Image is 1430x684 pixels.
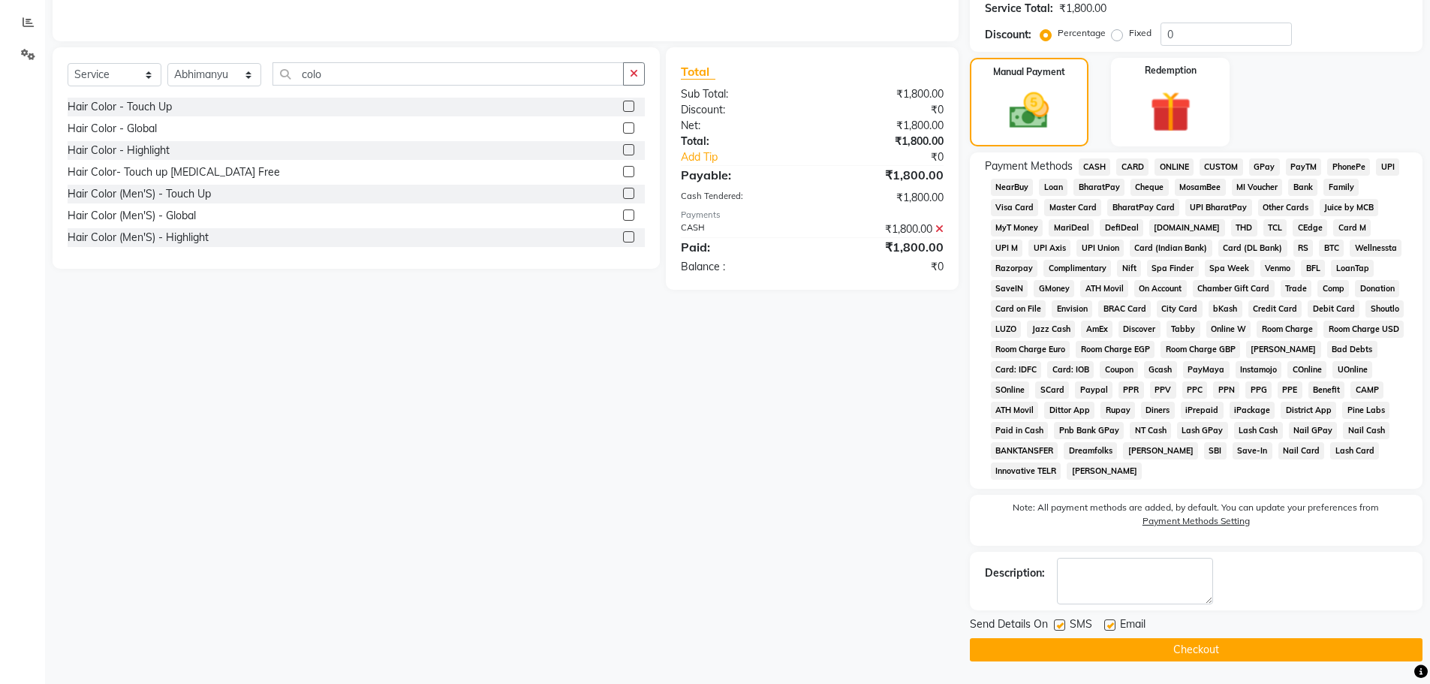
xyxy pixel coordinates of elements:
span: Family [1323,179,1359,196]
span: UOnline [1332,361,1372,378]
span: Paid in Cash [991,422,1049,439]
span: Lash GPay [1177,422,1228,439]
img: _cash.svg [997,88,1061,134]
div: Payable: [670,166,812,184]
span: ATH Movil [1080,280,1128,297]
span: Card: IOB [1047,361,1094,378]
span: On Account [1134,280,1187,297]
span: iPrepaid [1181,402,1224,419]
div: Total: [670,134,812,149]
span: PPG [1245,381,1272,399]
span: Innovative TELR [991,463,1061,480]
span: Card M [1333,219,1371,237]
span: Pine Labs [1342,402,1389,419]
span: bKash [1209,300,1242,318]
span: Lash Cash [1234,422,1283,439]
span: Envision [1052,300,1092,318]
span: Online W [1206,321,1251,338]
div: ₹1,800.00 [1059,1,1106,17]
span: Email [1120,616,1146,635]
span: BharatPay [1073,179,1124,196]
img: _gift.svg [1137,86,1204,137]
div: Net: [670,118,812,134]
span: Rupay [1100,402,1135,419]
span: Bank [1288,179,1317,196]
span: UPI Union [1076,240,1124,257]
span: CARD [1116,158,1149,176]
label: Manual Payment [993,65,1065,79]
input: Search or Scan [272,62,624,86]
span: SCard [1035,381,1069,399]
div: Hair Color - Global [68,121,157,137]
span: Save-In [1233,442,1272,460]
span: Chamber Gift Card [1193,280,1275,297]
span: PPR [1118,381,1144,399]
span: LUZO [991,321,1022,338]
div: Service Total: [985,1,1053,17]
span: Debit Card [1308,300,1359,318]
div: ₹1,800.00 [812,86,955,102]
span: Card on File [991,300,1046,318]
div: Discount: [670,102,812,118]
span: Room Charge USD [1323,321,1404,338]
span: City Card [1157,300,1203,318]
div: Paid: [670,238,812,256]
label: Percentage [1058,26,1106,40]
span: Gcash [1144,361,1177,378]
span: Total [681,64,715,80]
span: SaveIN [991,280,1028,297]
span: [DOMAIN_NAME] [1149,219,1225,237]
a: Add Tip [670,149,835,165]
button: Checkout [970,638,1422,661]
span: Room Charge GBP [1161,341,1240,358]
label: Payment Methods Setting [1142,514,1250,528]
span: [PERSON_NAME] [1246,341,1321,358]
span: RS [1293,240,1314,257]
span: UPI M [991,240,1023,257]
span: PPV [1150,381,1176,399]
span: Benefit [1308,381,1345,399]
div: CASH [670,221,812,237]
span: Razorpay [991,260,1038,277]
span: Wellnessta [1350,240,1401,257]
span: Loan [1039,179,1067,196]
span: UPI BharatPay [1185,199,1252,216]
span: SOnline [991,381,1030,399]
label: Note: All payment methods are added, by default. You can update your preferences from [985,501,1407,534]
span: NT Cash [1130,422,1171,439]
span: BharatPay Card [1107,199,1179,216]
span: CASH [1079,158,1111,176]
span: Nail GPay [1289,422,1338,439]
span: Spa Finder [1147,260,1199,277]
span: Complimentary [1043,260,1111,277]
span: Dreamfolks [1064,442,1117,460]
span: Tabby [1167,321,1200,338]
span: MyT Money [991,219,1043,237]
span: Pnb Bank GPay [1054,422,1124,439]
span: Coupon [1100,361,1138,378]
span: BRAC Card [1098,300,1151,318]
span: PPE [1278,381,1302,399]
span: CEdge [1293,219,1327,237]
div: Hair Color (Men'S) - Touch Up [68,186,211,202]
span: PPN [1213,381,1239,399]
div: Cash Tendered: [670,190,812,206]
div: ₹1,800.00 [812,118,955,134]
div: Description: [985,565,1045,581]
div: Hair Color - Touch Up [68,99,172,115]
span: SMS [1070,616,1092,635]
span: [PERSON_NAME] [1067,463,1142,480]
span: PayTM [1286,158,1322,176]
span: SBI [1204,442,1227,460]
span: Diners [1141,402,1175,419]
span: ATH Movil [991,402,1039,419]
span: UPI Axis [1028,240,1070,257]
span: Shoutlo [1365,300,1404,318]
span: Payment Methods [985,158,1073,174]
span: Cheque [1130,179,1169,196]
span: Nail Cash [1343,422,1389,439]
div: Balance : [670,259,812,275]
span: Card: IDFC [991,361,1042,378]
div: Sub Total: [670,86,812,102]
span: BTC [1319,240,1344,257]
